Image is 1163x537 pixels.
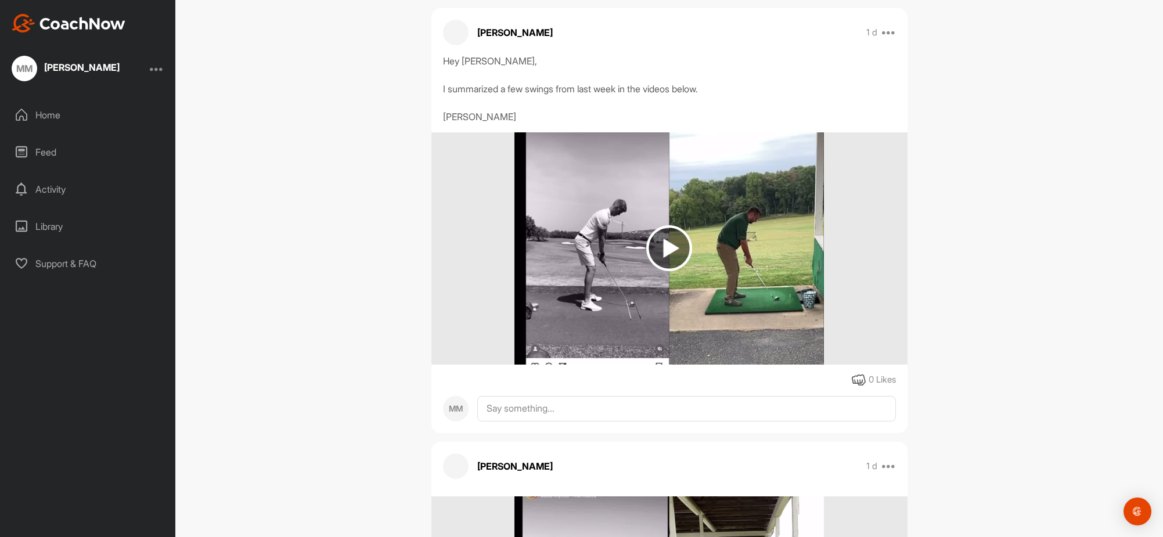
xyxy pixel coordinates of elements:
[514,132,824,365] img: media
[6,175,170,204] div: Activity
[12,14,125,33] img: CoachNow
[6,138,170,167] div: Feed
[1124,498,1151,525] div: Open Intercom Messenger
[6,212,170,241] div: Library
[6,100,170,129] div: Home
[866,460,877,472] p: 1 d
[443,396,469,421] div: MM
[477,26,553,39] p: [PERSON_NAME]
[866,27,877,38] p: 1 d
[646,225,692,271] img: play
[44,63,120,72] div: [PERSON_NAME]
[477,459,553,473] p: [PERSON_NAME]
[869,373,896,387] div: 0 Likes
[443,54,896,124] div: Hey [PERSON_NAME], I summarized a few swings from last week in the videos below. [PERSON_NAME]
[6,249,170,278] div: Support & FAQ
[12,56,37,81] div: MM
